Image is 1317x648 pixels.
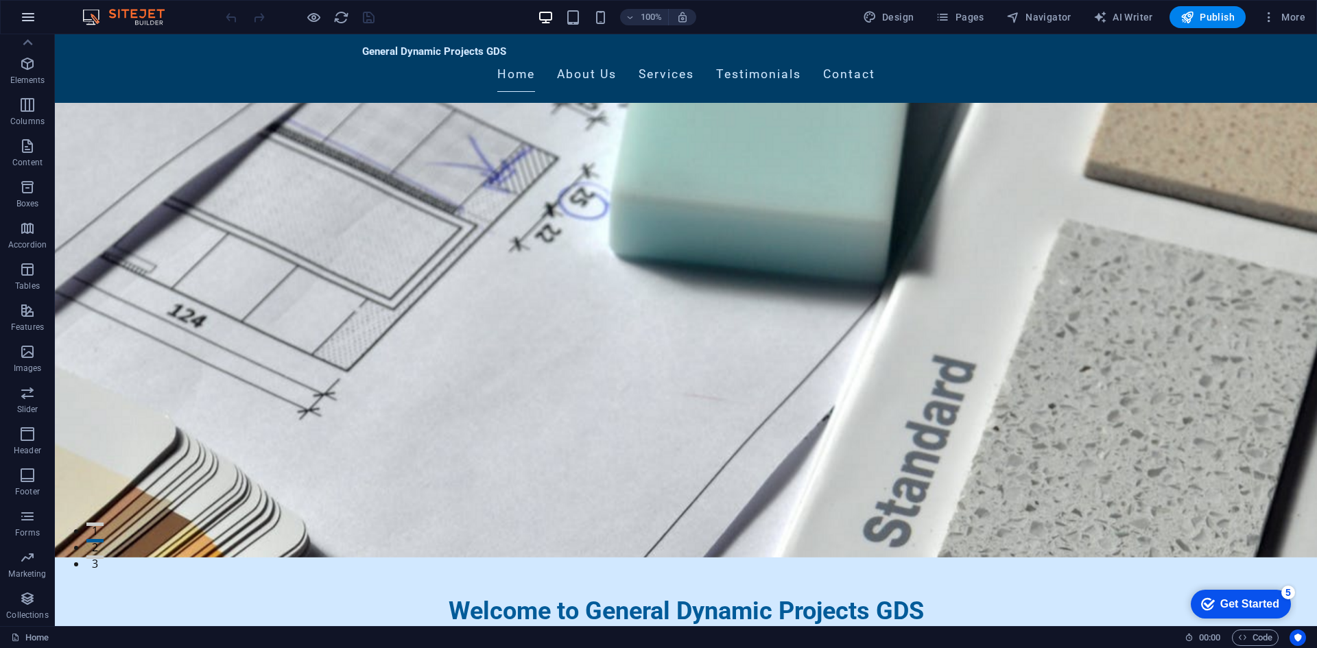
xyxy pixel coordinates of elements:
p: Content [12,157,43,168]
div: Get Started [40,15,99,27]
span: Design [863,10,914,24]
p: Images [14,363,42,374]
p: Marketing [8,568,46,579]
div: Design (Ctrl+Alt+Y) [857,6,920,28]
i: Reload page [333,10,349,25]
button: Navigator [1001,6,1077,28]
button: Design [857,6,920,28]
button: 2 [32,505,49,508]
span: : [1209,632,1211,643]
span: 00 00 [1199,629,1220,646]
div: 5 [102,3,115,16]
button: 1 [32,488,49,492]
p: Slider [17,404,38,415]
p: Accordion [8,239,47,250]
p: Columns [10,116,45,127]
span: Navigator [1006,10,1071,24]
span: Code [1238,629,1272,646]
p: Elements [10,75,45,86]
button: 3 [32,521,49,525]
p: Tables [15,280,40,291]
button: Publish [1170,6,1246,28]
p: Footer [15,486,40,497]
span: Publish [1180,10,1235,24]
p: Forms [15,527,40,538]
p: Features [11,322,44,333]
span: Pages [936,10,984,24]
button: AI Writer [1088,6,1159,28]
a: Click to cancel selection. Double-click to open Pages [11,629,49,646]
p: Boxes [16,198,39,209]
p: Header [14,445,41,456]
p: Collections [6,610,48,621]
img: Editor Logo [79,9,182,25]
button: Code [1232,629,1279,646]
button: More [1257,6,1311,28]
button: 100% [620,9,669,25]
h6: Session time [1185,629,1221,646]
i: On resize automatically adjust zoom level to fit chosen device. [676,11,689,23]
button: Click here to leave preview mode and continue editing [305,9,322,25]
button: Usercentrics [1290,629,1306,646]
div: Get Started 5 items remaining, 0% complete [11,7,111,36]
button: reload [333,9,349,25]
h6: 100% [641,9,663,25]
span: AI Writer [1093,10,1153,24]
button: Pages [930,6,989,28]
span: More [1262,10,1305,24]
